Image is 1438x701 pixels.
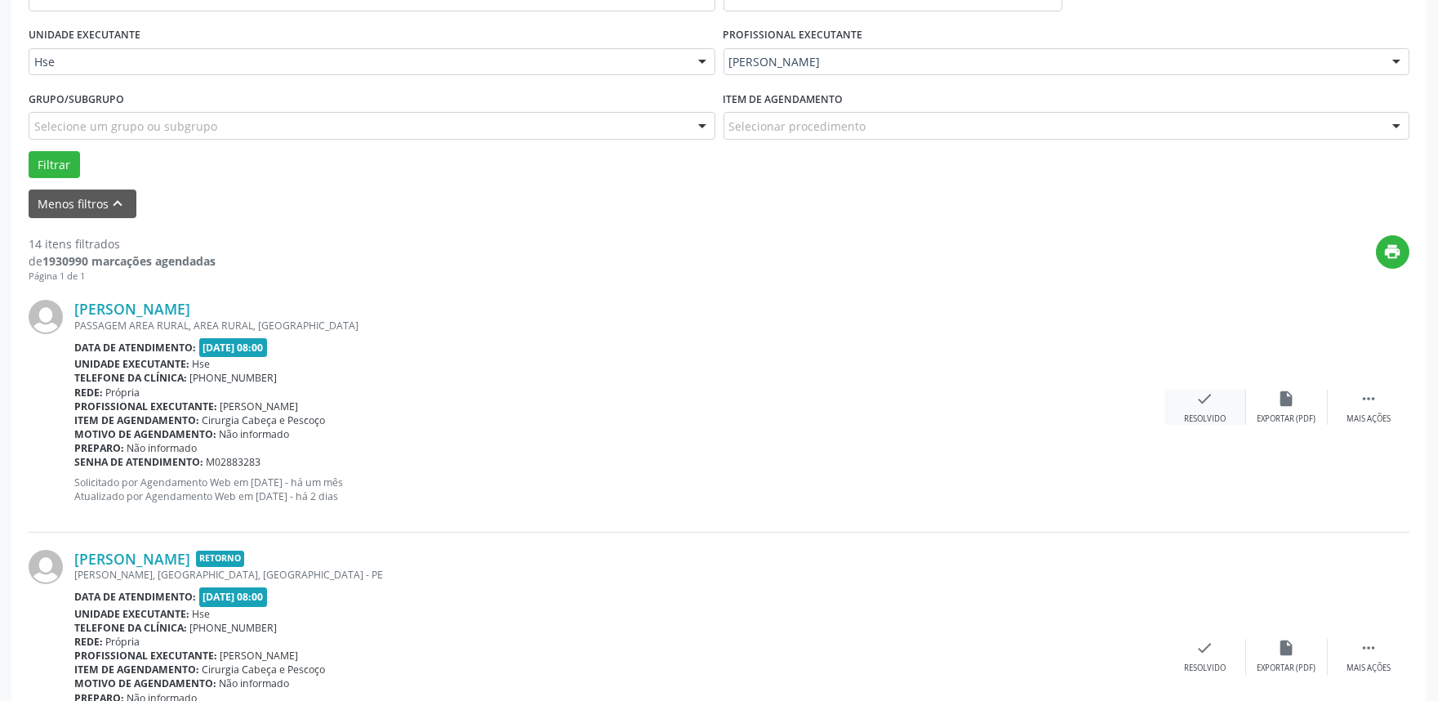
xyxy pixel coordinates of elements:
button: Menos filtroskeyboard_arrow_up [29,190,136,218]
span: Retorno [196,551,244,568]
i: insert_drive_file [1278,390,1296,408]
p: Solicitado por Agendamento Web em [DATE] - há um mês Atualizado por Agendamento Web em [DATE] - h... [74,476,1164,503]
img: img [29,300,63,334]
span: Selecione um grupo ou subgrupo [34,118,217,135]
b: Unidade executante: [74,357,189,371]
button: print [1376,235,1409,269]
span: Não informado [220,427,290,441]
i:  [1360,639,1378,657]
span: M02883283 [207,455,261,469]
b: Item de agendamento: [74,663,199,676]
span: Selecionar procedimento [729,118,866,135]
span: Hse [193,607,211,621]
label: Item de agendamento [723,87,844,112]
label: PROFISSIONAL EXECUTANTE [723,23,863,48]
div: Exportar (PDF) [1258,413,1316,425]
a: [PERSON_NAME] [74,300,190,318]
b: Motivo de agendamento: [74,427,216,441]
span: Hse [34,54,682,70]
strong: 1930990 marcações agendadas [42,253,216,269]
b: Motivo de agendamento: [74,676,216,690]
div: Resolvido [1184,413,1226,425]
b: Rede: [74,635,103,649]
span: Não informado [220,676,290,690]
span: Própria [106,635,140,649]
span: [PERSON_NAME] [220,649,299,663]
b: Telefone da clínica: [74,621,187,635]
i: insert_drive_file [1278,639,1296,657]
b: Telefone da clínica: [74,371,187,385]
div: [PERSON_NAME], [GEOGRAPHIC_DATA], [GEOGRAPHIC_DATA] - PE [74,568,1164,582]
span: [PHONE_NUMBER] [190,371,278,385]
span: [PERSON_NAME] [729,54,1377,70]
div: Exportar (PDF) [1258,663,1316,674]
span: Cirurgia Cabeça e Pescoço [203,413,326,427]
div: de [29,252,216,270]
img: img [29,550,63,584]
label: Grupo/Subgrupo [29,87,124,112]
button: Filtrar [29,151,80,179]
a: [PERSON_NAME] [74,550,190,568]
b: Item de agendamento: [74,413,199,427]
span: Não informado [127,441,198,455]
b: Data de atendimento: [74,341,196,355]
label: UNIDADE EXECUTANTE [29,23,140,48]
span: [PERSON_NAME] [220,400,299,413]
span: Própria [106,386,140,400]
div: Mais ações [1347,413,1391,425]
b: Rede: [74,386,103,400]
span: Hse [193,357,211,371]
i: check [1196,390,1214,408]
span: [PHONE_NUMBER] [190,621,278,635]
b: Profissional executante: [74,400,217,413]
b: Unidade executante: [74,607,189,621]
div: Mais ações [1347,663,1391,674]
b: Senha de atendimento: [74,455,203,469]
b: Data de atendimento: [74,590,196,604]
div: Página 1 de 1 [29,270,216,284]
i: check [1196,639,1214,657]
span: [DATE] 08:00 [199,338,268,357]
b: Preparo: [74,441,124,455]
div: 14 itens filtrados [29,235,216,252]
i:  [1360,390,1378,408]
i: keyboard_arrow_up [109,194,127,212]
span: Cirurgia Cabeça e Pescoço [203,663,326,676]
div: Resolvido [1184,663,1226,674]
i: print [1384,243,1402,261]
b: Profissional executante: [74,649,217,663]
span: [DATE] 08:00 [199,587,268,606]
div: PASSAGEM AREA RURAL, AREA RURAL, [GEOGRAPHIC_DATA] [74,319,1164,333]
